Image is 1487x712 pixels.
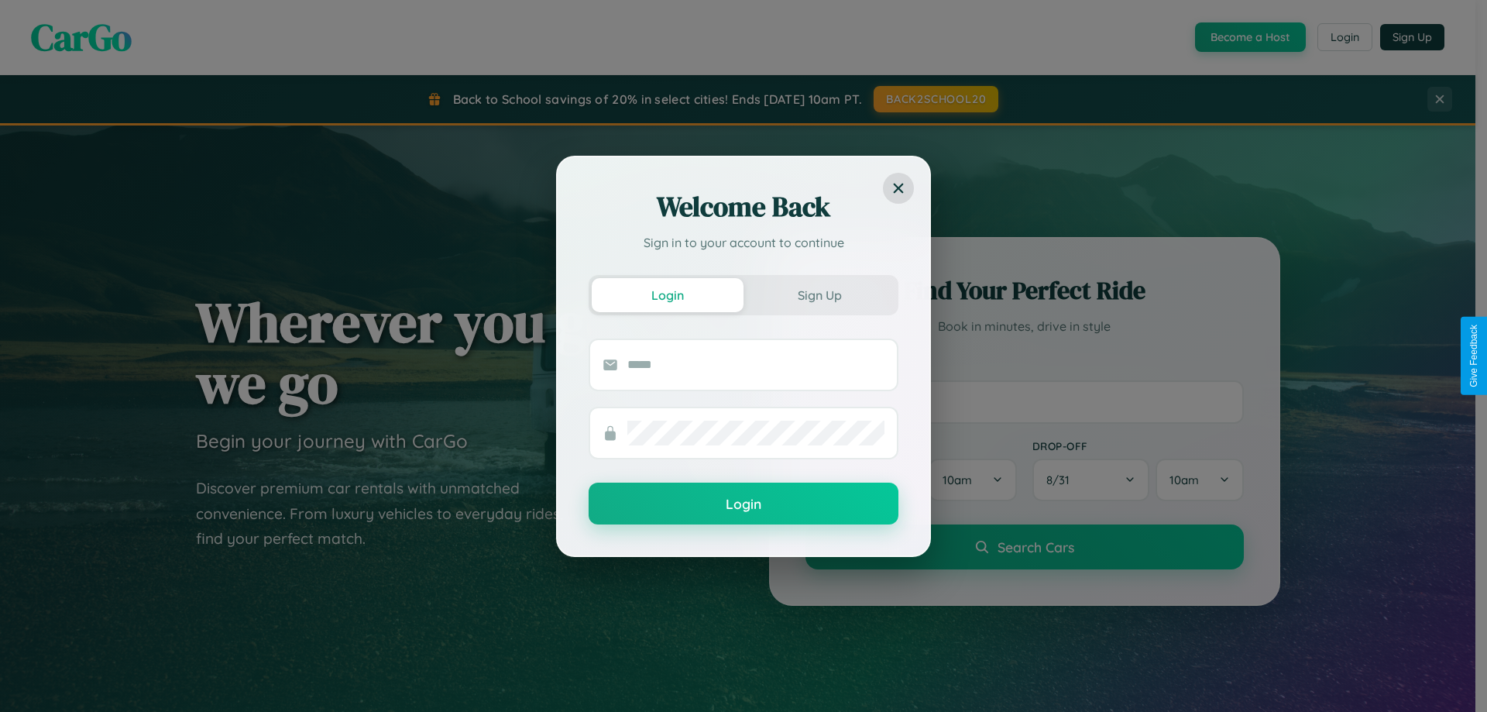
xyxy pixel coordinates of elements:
[1468,325,1479,387] div: Give Feedback
[589,233,898,252] p: Sign in to your account to continue
[589,188,898,225] h2: Welcome Back
[743,278,895,312] button: Sign Up
[589,483,898,525] button: Login
[592,278,743,312] button: Login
